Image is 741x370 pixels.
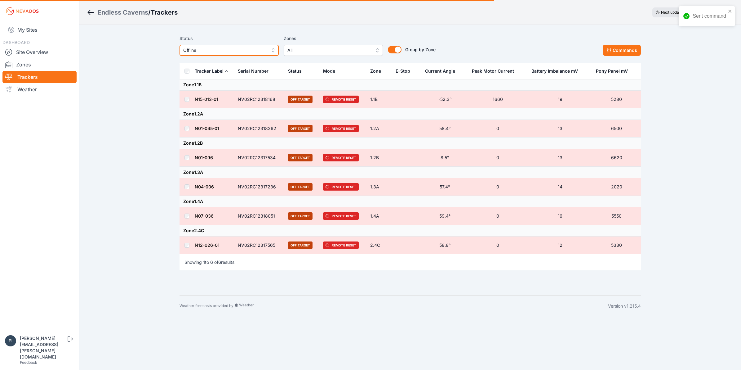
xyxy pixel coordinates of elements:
[366,149,392,167] td: 1.2B
[2,71,77,83] a: Trackers
[425,64,460,79] button: Current Angle
[661,10,686,15] span: Next update in
[203,259,205,265] span: 1
[596,68,628,74] div: Pony Panel mV
[5,335,16,346] img: piotr.kolodziejczyk@energix-group.com
[210,259,213,265] span: 6
[234,120,284,138] td: NV02RC12318262
[288,183,313,191] span: Off Target
[425,68,455,74] div: Current Angle
[592,207,641,225] td: 5550
[531,64,583,79] button: Battery Imbalance mV
[528,178,592,196] td: 14
[370,64,386,79] button: Zone
[180,196,641,207] td: Zone 1.4A
[405,47,436,52] span: Group by Zone
[288,154,313,161] span: Off Target
[592,91,641,108] td: 5280
[20,360,37,365] a: Feedback
[366,178,392,196] td: 1.3A
[238,68,268,74] div: Serial Number
[323,154,359,161] span: Remote Reset
[287,47,370,54] span: All
[288,64,307,79] button: Status
[148,8,151,17] span: /
[234,237,284,254] td: NV02RC12317565
[323,96,359,103] span: Remote Reset
[183,47,266,54] span: Offline
[728,9,732,14] button: close
[195,68,224,74] div: Tracker Label
[195,184,214,189] a: N04-006
[528,91,592,108] td: 19
[323,64,340,79] button: Mode
[218,259,221,265] span: 6
[184,259,234,265] p: Showing to of results
[98,8,148,17] div: Endless Caverns
[323,241,359,249] span: Remote Reset
[421,178,468,196] td: 57.4°
[603,45,641,56] button: Commands
[592,178,641,196] td: 2020
[421,207,468,225] td: 59.4°
[5,6,40,16] img: Nevados
[180,35,279,42] label: Status
[87,4,178,20] nav: Breadcrumb
[195,97,218,102] a: N15-013-01
[468,149,528,167] td: 0
[366,120,392,138] td: 1.2A
[396,64,415,79] button: E-Stop
[234,178,284,196] td: NV02RC12317236
[180,108,641,120] td: Zone 1.2A
[608,303,641,309] div: Version v1.215.4
[288,68,302,74] div: Status
[468,91,528,108] td: 1660
[528,149,592,167] td: 13
[592,237,641,254] td: 5330
[195,155,213,160] a: N01-096
[528,207,592,225] td: 16
[421,91,468,108] td: -52.3°
[468,237,528,254] td: 0
[421,237,468,254] td: 58.8°
[693,12,726,20] div: Sent command
[195,126,219,131] a: N01-045-01
[288,212,313,220] span: Off Target
[421,120,468,138] td: 58.4°
[472,68,514,74] div: Peak Motor Current
[366,237,392,254] td: 2.4C
[323,125,359,132] span: Remote Reset
[234,207,284,225] td: NV02RC12318051
[2,40,30,45] span: DASHBOARD
[234,91,284,108] td: NV02RC12318168
[531,68,578,74] div: Battery Imbalance mV
[528,120,592,138] td: 13
[370,68,381,74] div: Zone
[180,79,641,91] td: Zone 1.1B
[323,68,335,74] div: Mode
[284,35,383,42] label: Zones
[2,46,77,58] a: Site Overview
[20,335,66,360] div: [PERSON_NAME][EMAIL_ADDRESS][PERSON_NAME][DOMAIN_NAME]
[288,125,313,132] span: Off Target
[180,45,279,56] button: Offline
[151,8,178,17] h3: Trackers
[2,22,77,37] a: My Sites
[592,149,641,167] td: 6620
[468,178,528,196] td: 0
[323,183,359,191] span: Remote Reset
[288,96,313,103] span: Off Target
[468,120,528,138] td: 0
[396,68,410,74] div: E-Stop
[366,207,392,225] td: 1.4A
[180,138,641,149] td: Zone 1.2B
[366,91,392,108] td: 1.1B
[592,120,641,138] td: 6500
[528,237,592,254] td: 12
[180,303,608,309] div: Weather forecasts provided by
[472,64,519,79] button: Peak Motor Current
[195,213,214,219] a: N07-036
[284,45,383,56] button: All
[596,64,633,79] button: Pony Panel mV
[234,149,284,167] td: NV02RC12317534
